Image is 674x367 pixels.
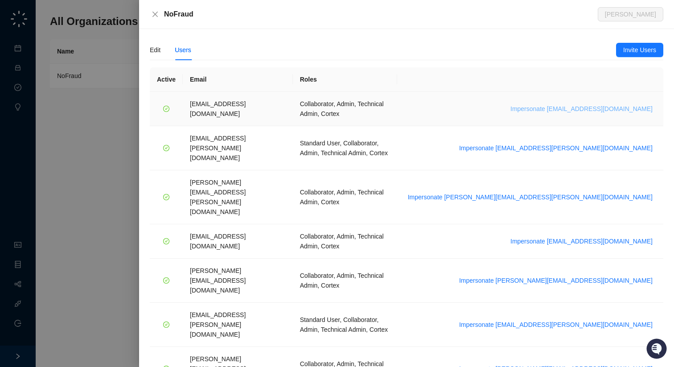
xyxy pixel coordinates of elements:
[404,192,656,202] button: Impersonate [PERSON_NAME][EMAIL_ADDRESS][PERSON_NAME][DOMAIN_NAME]
[293,259,397,303] td: Collaborator, Admin, Technical Admin, Cortex
[507,103,656,114] button: Impersonate [EMAIL_ADDRESS][DOMAIN_NAME]
[9,126,16,133] div: 📚
[598,7,663,21] button: [PERSON_NAME]
[152,11,159,18] span: close
[30,81,146,90] div: Start new chat
[9,9,27,27] img: Swyft AI
[163,106,169,112] span: check-circle
[190,100,246,117] span: [EMAIL_ADDRESS][DOMAIN_NAME]
[623,45,656,55] span: Invite Users
[459,320,653,330] span: Impersonate [EMAIL_ADDRESS][PERSON_NAME][DOMAIN_NAME]
[293,303,397,347] td: Standard User, Collaborator, Admin, Technical Admin, Cortex
[293,67,397,92] th: Roles
[150,9,160,20] button: Close
[459,143,653,153] span: Impersonate [EMAIL_ADDRESS][PERSON_NAME][DOMAIN_NAME]
[510,104,653,114] span: Impersonate [EMAIL_ADDRESS][DOMAIN_NAME]
[152,83,162,94] button: Start new chat
[9,81,25,97] img: 5124521997842_fc6d7dfcefe973c2e489_88.png
[163,238,169,244] span: check-circle
[293,224,397,259] td: Collaborator, Admin, Technical Admin, Cortex
[190,135,246,161] span: [EMAIL_ADDRESS][PERSON_NAME][DOMAIN_NAME]
[9,36,162,50] p: Welcome 👋
[63,146,108,153] a: Powered byPylon
[293,126,397,170] td: Standard User, Collaborator, Admin, Technical Admin, Cortex
[456,275,656,286] button: Impersonate [PERSON_NAME][EMAIL_ADDRESS][DOMAIN_NAME]
[616,43,663,57] button: Invite Users
[507,236,656,247] button: Impersonate [EMAIL_ADDRESS][DOMAIN_NAME]
[40,126,47,133] div: 📶
[18,125,33,134] span: Docs
[163,277,169,284] span: check-circle
[510,236,653,246] span: Impersonate [EMAIL_ADDRESS][DOMAIN_NAME]
[645,338,670,362] iframe: Open customer support
[190,267,246,294] span: [PERSON_NAME][EMAIL_ADDRESS][DOMAIN_NAME]
[163,194,169,200] span: check-circle
[293,92,397,126] td: Collaborator, Admin, Technical Admin, Cortex
[190,179,246,215] span: [PERSON_NAME][EMAIL_ADDRESS][PERSON_NAME][DOMAIN_NAME]
[37,121,72,137] a: 📶Status
[163,145,169,151] span: check-circle
[183,67,293,92] th: Email
[150,67,183,92] th: Active
[5,121,37,137] a: 📚Docs
[49,125,69,134] span: Status
[190,311,246,338] span: [EMAIL_ADDRESS][PERSON_NAME][DOMAIN_NAME]
[30,90,113,97] div: We're available if you need us!
[164,9,598,20] div: NoFraud
[408,192,653,202] span: Impersonate [PERSON_NAME][EMAIL_ADDRESS][PERSON_NAME][DOMAIN_NAME]
[175,45,191,55] div: Users
[9,50,162,64] h2: How can we help?
[163,322,169,328] span: check-circle
[456,143,656,153] button: Impersonate [EMAIL_ADDRESS][PERSON_NAME][DOMAIN_NAME]
[293,170,397,224] td: Collaborator, Admin, Technical Admin, Cortex
[456,319,656,330] button: Impersonate [EMAIL_ADDRESS][PERSON_NAME][DOMAIN_NAME]
[89,147,108,153] span: Pylon
[150,45,160,55] div: Edit
[459,276,653,285] span: Impersonate [PERSON_NAME][EMAIL_ADDRESS][DOMAIN_NAME]
[190,233,246,250] span: [EMAIL_ADDRESS][DOMAIN_NAME]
